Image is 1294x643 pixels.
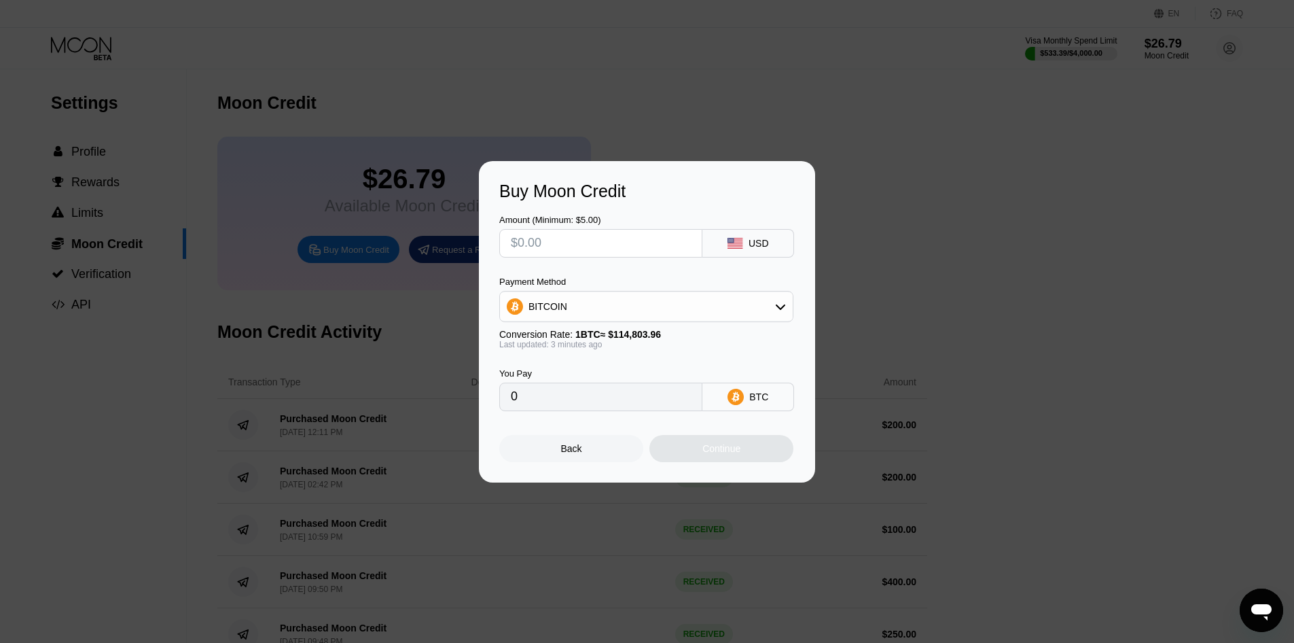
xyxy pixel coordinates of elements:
div: BITCOIN [528,301,567,312]
div: Conversion Rate: [499,329,793,340]
div: Back [561,443,582,454]
div: You Pay [499,368,702,379]
div: BITCOIN [500,293,793,320]
div: Last updated: 3 minutes ago [499,340,793,349]
input: $0.00 [511,230,691,257]
div: Payment Method [499,277,793,287]
div: Amount (Minimum: $5.00) [499,215,702,225]
div: Buy Moon Credit [499,181,795,201]
div: BTC [749,392,768,402]
div: USD [749,238,769,249]
span: 1 BTC ≈ $114,803.96 [575,329,661,340]
iframe: Button to launch messaging window [1240,589,1283,632]
div: Back [499,435,643,462]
